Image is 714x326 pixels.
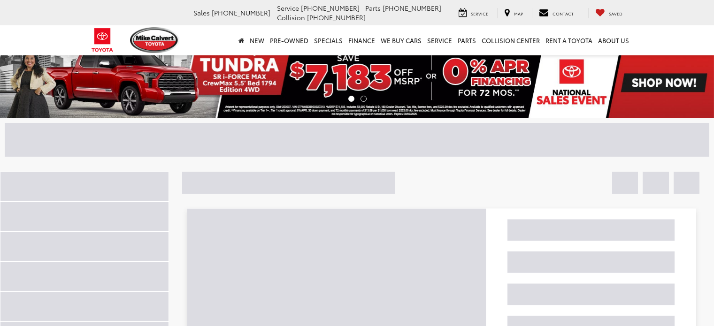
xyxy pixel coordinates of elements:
[479,25,543,55] a: Collision Center
[277,13,305,22] span: Collision
[452,8,495,18] a: Service
[236,25,247,55] a: Home
[595,25,632,55] a: About Us
[85,25,120,55] img: Toyota
[514,10,523,16] span: Map
[588,8,630,18] a: My Saved Vehicles
[130,27,180,53] img: Mike Calvert Toyota
[424,25,455,55] a: Service
[345,25,378,55] a: Finance
[378,25,424,55] a: WE BUY CARS
[471,10,488,16] span: Service
[455,25,479,55] a: Parts
[247,25,267,55] a: New
[365,3,381,13] span: Parts
[497,8,530,18] a: Map
[307,13,366,22] span: [PHONE_NUMBER]
[277,3,299,13] span: Service
[301,3,360,13] span: [PHONE_NUMBER]
[383,3,441,13] span: [PHONE_NUMBER]
[193,8,210,17] span: Sales
[212,8,270,17] span: [PHONE_NUMBER]
[543,25,595,55] a: Rent a Toyota
[553,10,574,16] span: Contact
[532,8,581,18] a: Contact
[609,10,622,16] span: Saved
[267,25,311,55] a: Pre-Owned
[311,25,345,55] a: Specials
